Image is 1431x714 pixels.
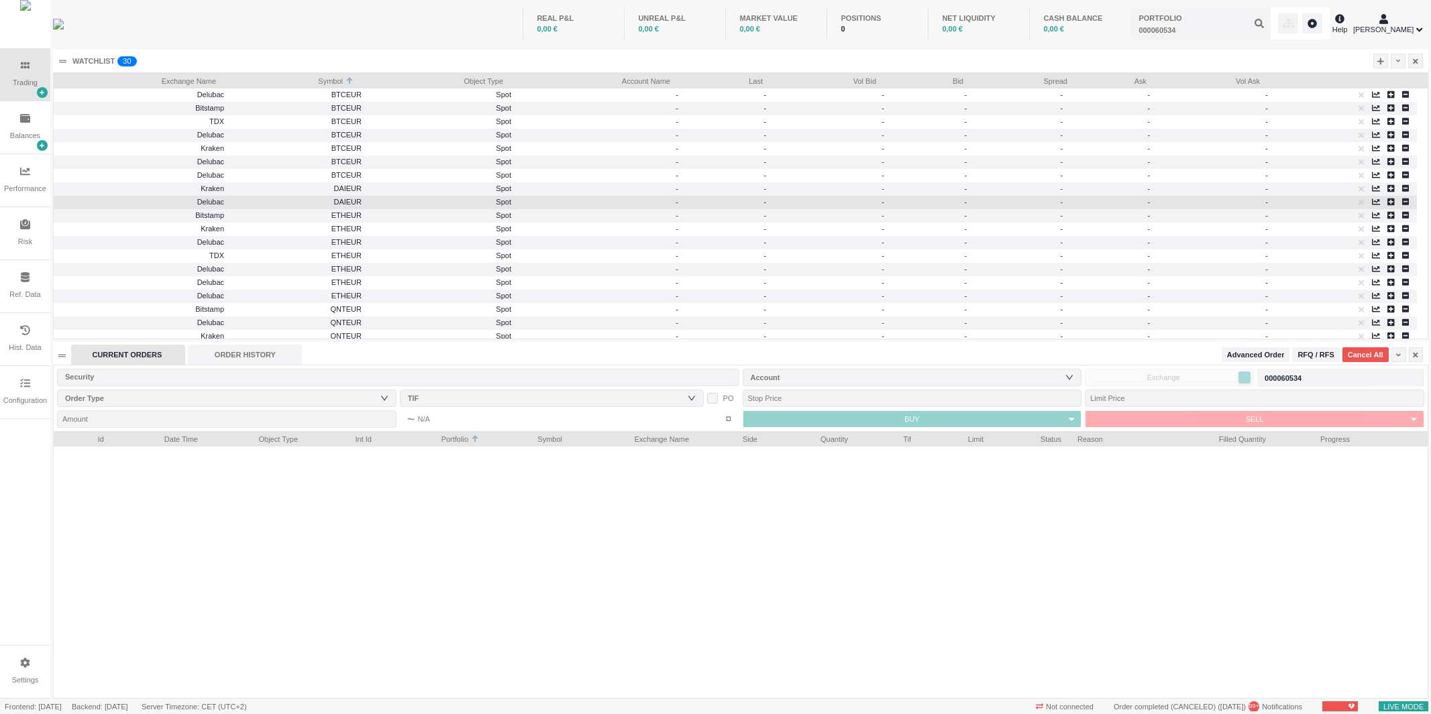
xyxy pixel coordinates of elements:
[18,236,32,247] div: Risk
[370,194,511,210] span: Spot
[117,56,136,66] sup: 30
[882,211,884,219] span: -
[370,73,503,86] span: Object Type
[1147,332,1155,340] span: -
[9,342,41,353] div: Hist. Data
[964,305,971,313] span: -
[676,104,678,112] span: -
[751,371,1068,384] div: Account
[232,248,362,263] span: ETHEUR
[882,238,884,246] span: -
[964,265,971,273] span: -
[197,238,224,246] span: Delubac
[964,104,971,112] span: -
[964,131,971,139] span: -
[370,141,511,156] span: Spot
[232,329,362,344] span: QNTEUR
[1075,73,1147,86] span: Ask
[1265,225,1268,233] span: -
[927,431,984,444] span: Limit
[1147,225,1155,233] span: -
[370,154,511,170] span: Spot
[232,208,362,223] span: ETHEUR
[370,329,511,344] span: Spot
[370,315,511,331] span: Spot
[232,302,362,317] span: QNTEUR
[763,184,771,192] span: -
[578,431,689,444] span: Exchange Name
[763,278,771,286] span: -
[232,87,362,103] span: BTCEUR
[1220,703,1244,711] span: 09/09/2025 18:31:05
[763,131,771,139] span: -
[197,131,224,139] span: Delubac
[882,305,884,313] span: -
[763,238,771,246] span: -
[763,251,771,259] span: -
[370,235,511,250] span: Spot
[232,181,362,196] span: DAIEUR
[1090,371,1237,384] span: Exchange
[1060,131,1067,139] span: -
[686,73,763,86] span: Last
[1060,171,1067,179] span: -
[676,131,678,139] span: -
[882,292,884,300] span: -
[58,431,104,444] span: Id
[882,318,884,326] span: -
[209,117,224,125] span: TDX
[779,73,876,86] span: Vol Bid
[1147,292,1155,300] span: -
[676,91,678,99] span: -
[209,251,224,259] span: TDX
[232,288,362,304] span: ETHEUR
[58,73,216,86] span: Exchange Name
[1060,144,1067,152] span: -
[1060,158,1067,166] span: -
[1265,158,1268,166] span: -
[882,225,884,233] span: -
[120,431,198,444] span: Date Time
[1060,225,1067,233] span: -
[676,292,678,300] span: -
[1147,117,1155,125] span: -
[1147,131,1155,139] span: -
[1031,700,1098,714] span: Not connected
[882,131,884,139] span: -
[676,265,678,273] span: -
[197,292,224,300] span: Delubac
[763,171,771,179] span: -
[763,225,771,233] span: -
[964,171,971,179] span: -
[12,674,39,686] div: Settings
[882,144,884,152] span: -
[1265,91,1268,99] span: -
[743,390,1082,407] input: Stop Price
[688,394,696,402] i: icon: down
[1147,104,1155,112] span: -
[232,127,362,143] span: BTCEUR
[1147,265,1155,273] span: -
[197,91,224,99] span: Delubac
[904,415,920,423] span: BUY
[201,184,224,192] span: Kraken
[537,25,558,33] span: 0,00 €
[942,13,1016,24] div: NET LIQUIDITY
[676,251,678,259] span: -
[9,289,40,300] div: Ref. Data
[1060,305,1067,313] span: -
[4,183,46,194] div: Performance
[1265,318,1268,326] span: -
[519,73,670,86] span: Account Name
[1109,700,1307,714] div: Notifications
[964,158,971,166] span: -
[882,158,884,166] span: -
[964,211,971,219] span: -
[964,332,971,340] span: -
[232,154,362,170] span: BTCEUR
[495,431,562,444] span: Symbol
[1060,117,1067,125] span: -
[1147,278,1155,286] span: -
[370,288,511,304] span: Spot
[763,144,771,152] span: -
